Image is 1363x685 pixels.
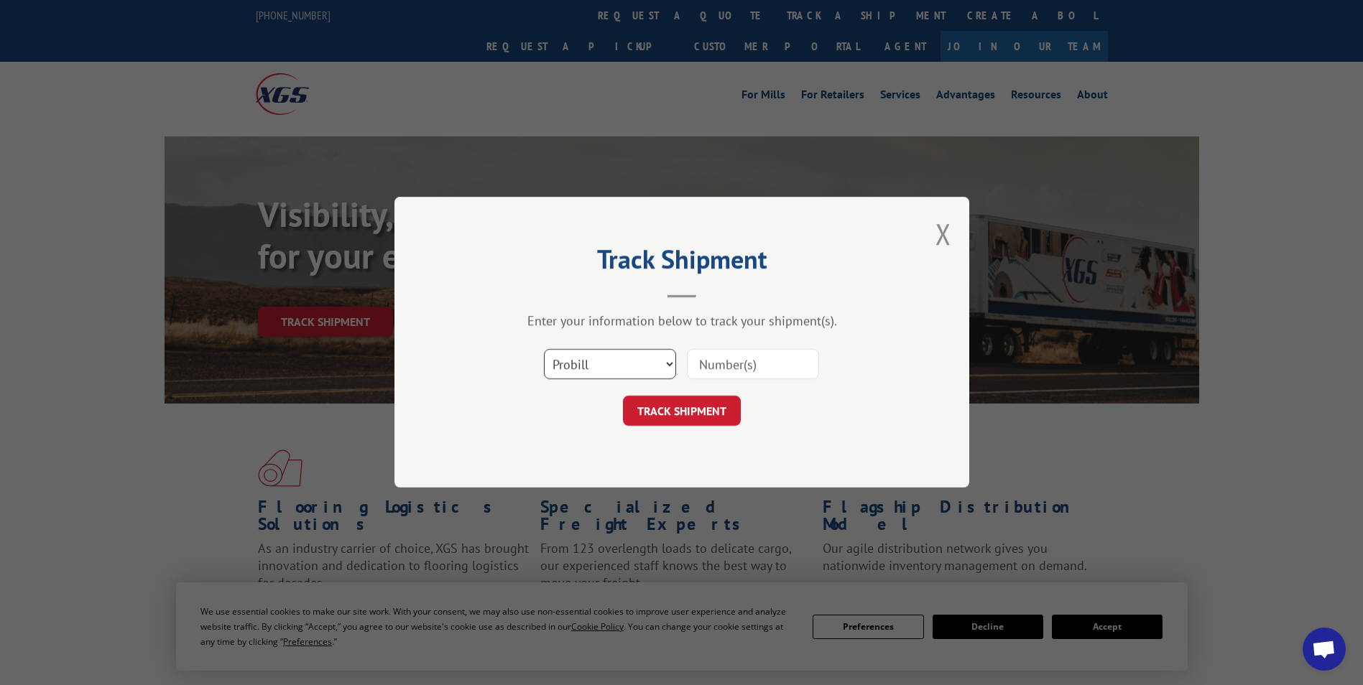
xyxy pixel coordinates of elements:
button: Close modal [935,215,951,253]
div: Open chat [1303,628,1346,671]
input: Number(s) [687,350,819,380]
div: Enter your information below to track your shipment(s). [466,313,897,330]
button: TRACK SHIPMENT [623,396,741,427]
h2: Track Shipment [466,249,897,276]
